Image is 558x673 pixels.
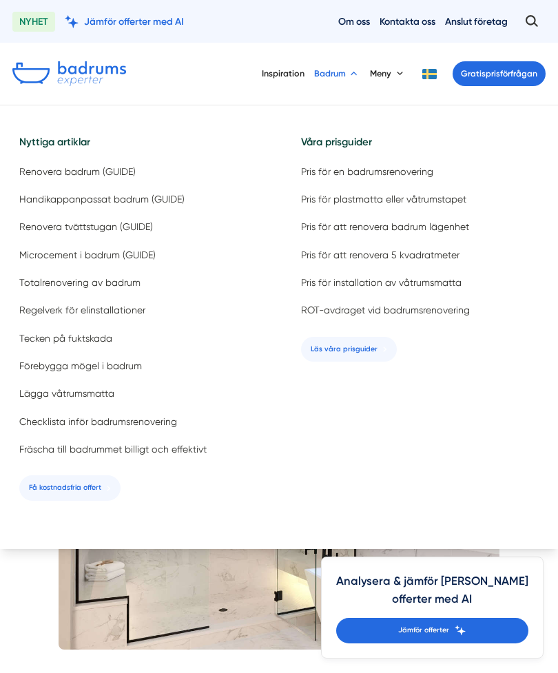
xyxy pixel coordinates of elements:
span: Få kostnadsfria offert [29,482,101,494]
span: Jämför offerter med AI [84,15,184,28]
span: Checklista inför badrumsrenovering [19,415,177,428]
span: Totalrenovering av badrum [19,276,141,289]
button: Meny [370,57,406,90]
a: Checklista inför badrumsrenovering [12,411,265,433]
a: Kontakta oss [380,15,435,28]
h4: Analysera & jämför [PERSON_NAME] offerter med AI [336,572,528,618]
span: NYHET [12,12,55,32]
span: Regelverk för elinstallationer [19,304,145,317]
span: Pris för en badrumsrenovering [301,165,433,178]
span: Förebygga mögel i badrum [19,360,142,373]
a: Renovera badrum (GUIDE) [12,161,265,183]
span: Gratis [461,68,486,79]
span: Pris för att renovera 5 kvadratmeter [301,249,459,262]
a: Få kostnadsfria offert [19,475,121,501]
span: Jämför offerter [398,625,449,636]
span: Lägga våtrumsmatta [19,387,114,400]
a: ROT-avdraget vid badrumsrenovering [293,299,546,322]
span: Handikappanpassat badrum (GUIDE) [19,193,185,206]
button: Öppna sök [517,10,546,33]
a: Tecken på fuktskada [12,327,265,350]
a: Lägga våtrumsmatta [12,382,265,405]
span: Renovera tvättstugan (GUIDE) [19,220,153,234]
a: Om oss [338,15,370,28]
a: Anslut företag [445,15,508,28]
a: Jämför offerter [336,618,528,643]
a: Fräscha till badrummet billigt och effektivt [12,438,265,461]
a: Pris för installation av våtrumsmatta [293,271,546,294]
a: Pris för att renovera badrum lägenhet [293,216,546,238]
button: Badrum [314,57,360,90]
span: ROT-avdraget vid badrumsrenovering [301,304,470,317]
span: Pris för plastmatta eller våtrumstapet [301,193,466,206]
span: Renovera badrum (GUIDE) [19,165,136,178]
span: Microcement i badrum (GUIDE) [19,249,156,262]
a: Handikappanpassat badrum (GUIDE) [12,188,265,211]
span: Pris för installation av våtrumsmatta [301,276,462,289]
span: Läs våra prisguider [311,344,378,355]
h5: Våra prisguider [293,134,546,161]
img: Badrumsexperter.se logotyp [12,61,126,86]
a: Totalrenovering av badrum [12,271,265,294]
a: Pris för en badrumsrenovering [293,161,546,183]
a: Läs våra prisguider [301,337,397,362]
h5: Nyttiga artiklar [12,134,265,161]
a: Jämför offerter med AI [65,15,184,28]
a: Gratisprisförfrågan [453,61,546,86]
a: Förebygga mögel i badrum [12,355,265,377]
a: Inspiration [262,57,304,90]
a: Pris för att renovera 5 kvadratmeter [293,244,546,267]
a: Regelverk för elinstallationer [12,299,265,322]
span: Pris för att renovera badrum lägenhet [301,220,469,234]
a: Renovera tvättstugan (GUIDE) [12,216,265,238]
span: Fräscha till badrummet billigt och effektivt [19,443,207,456]
span: Tecken på fuktskada [19,332,112,345]
a: Pris för plastmatta eller våtrumstapet [293,188,546,211]
a: Microcement i badrum (GUIDE) [12,244,265,267]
